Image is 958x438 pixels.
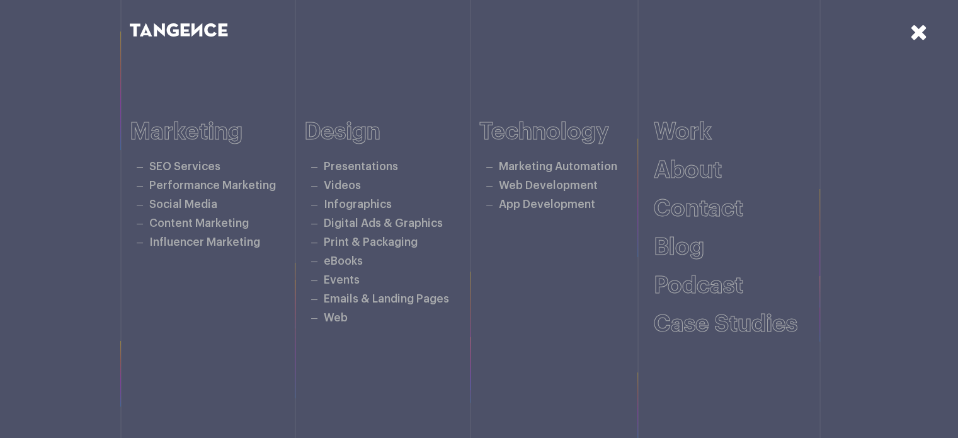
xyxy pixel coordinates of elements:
[499,180,598,191] a: Web Development
[654,197,743,221] a: Contact
[654,274,743,297] a: Podcast
[130,119,305,145] h6: Marketing
[654,313,797,336] a: Case studies
[499,161,617,172] a: Marketing Automation
[499,199,595,210] a: App Development
[324,161,398,172] a: Presentations
[654,159,722,182] a: About
[149,218,249,229] a: Content Marketing
[324,180,361,191] a: Videos
[654,236,704,259] a: Blog
[324,237,418,248] a: Print & Packaging
[324,199,392,210] a: Infographics
[149,199,217,210] a: Social Media
[324,275,360,285] a: Events
[654,120,712,144] a: Work
[324,294,449,304] a: Emails & Landing Pages
[149,180,276,191] a: Performance Marketing
[149,161,220,172] a: SEO Services
[304,119,479,145] h6: Design
[324,256,363,267] a: eBooks
[479,119,654,145] h6: Technology
[324,218,443,229] a: Digital Ads & Graphics
[149,237,260,248] a: Influencer Marketing
[324,313,348,323] a: Web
